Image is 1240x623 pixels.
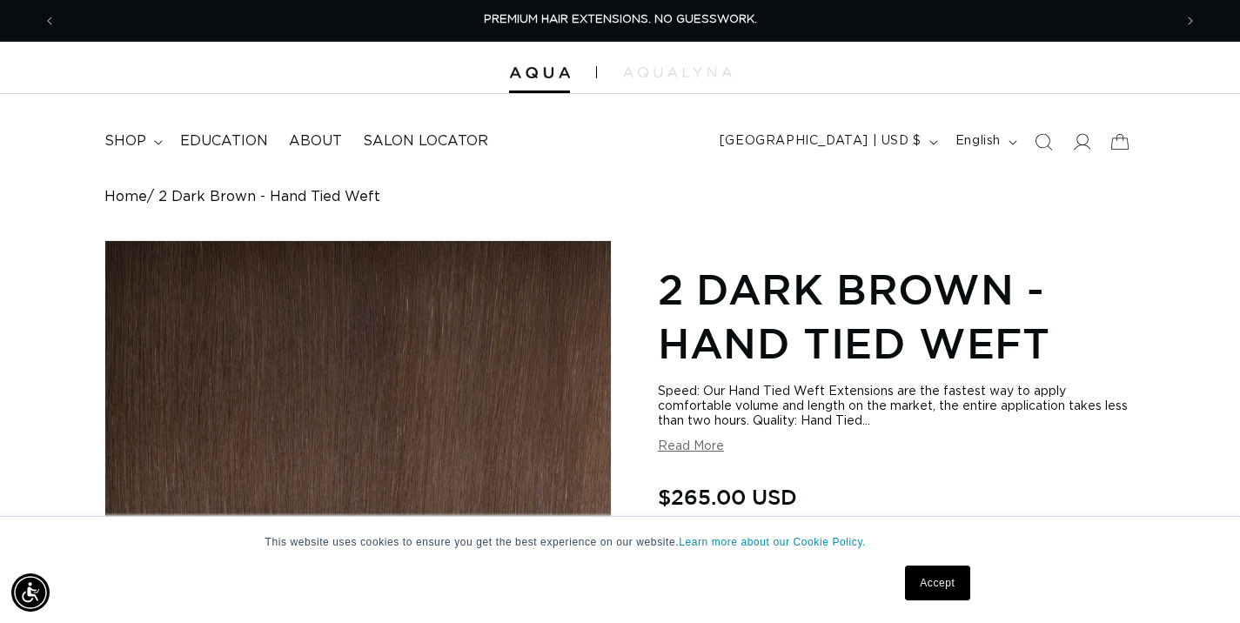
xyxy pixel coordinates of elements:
[658,480,797,513] span: $265.00 USD
[720,132,922,151] span: [GEOGRAPHIC_DATA] | USD $
[104,189,147,205] a: Home
[158,189,380,205] span: 2 Dark Brown - Hand Tied Weft
[945,125,1024,158] button: English
[278,122,352,161] a: About
[1024,123,1062,161] summary: Search
[170,122,278,161] a: Education
[1171,4,1210,37] button: Next announcement
[180,132,268,151] span: Education
[11,573,50,612] div: Accessibility Menu
[679,536,866,548] a: Learn more about our Cookie Policy.
[363,132,488,151] span: Salon Locator
[509,67,570,79] img: Aqua Hair Extensions
[955,132,1001,151] span: English
[658,385,1136,429] div: Speed: Our Hand Tied Weft Extensions are the fastest way to apply comfortable volume and length o...
[289,132,342,151] span: About
[352,122,499,161] a: Salon Locator
[623,67,732,77] img: aqualyna.com
[265,534,975,550] p: This website uses cookies to ensure you get the best experience on our website.
[658,262,1136,371] h1: 2 Dark Brown - Hand Tied Weft
[658,439,724,454] button: Read More
[905,566,969,600] a: Accept
[94,122,170,161] summary: shop
[709,125,945,158] button: [GEOGRAPHIC_DATA] | USD $
[104,189,1136,205] nav: breadcrumbs
[484,14,757,25] span: PREMIUM HAIR EXTENSIONS. NO GUESSWORK.
[104,132,146,151] span: shop
[30,4,69,37] button: Previous announcement
[1153,539,1240,623] iframe: Chat Widget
